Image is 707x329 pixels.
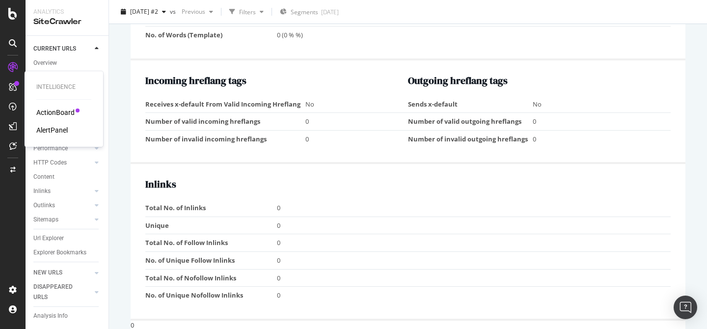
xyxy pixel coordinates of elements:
[145,75,408,86] h2: Incoming hreflang tags
[33,247,86,258] div: Explorer Bookmarks
[277,287,671,304] td: 0
[33,282,83,302] div: DISAPPEARED URLS
[36,108,75,117] a: ActionBoard
[533,130,671,147] td: 0
[178,7,205,16] span: Previous
[33,200,55,211] div: Outlinks
[33,186,51,196] div: Inlinks
[33,200,92,211] a: Outlinks
[145,199,277,217] td: Total No. of Inlinks
[145,234,277,252] td: Total No. of Follow Inlinks
[321,8,339,16] div: [DATE]
[33,268,62,278] div: NEW URLS
[33,186,92,196] a: Inlinks
[33,172,54,182] div: Content
[33,233,102,244] a: Url Explorer
[145,251,277,269] td: No. of Unique Follow Inlinks
[33,233,64,244] div: Url Explorer
[33,158,67,168] div: HTTP Codes
[33,58,102,68] a: Overview
[277,234,671,252] td: 0
[33,247,102,258] a: Explorer Bookmarks
[33,143,68,154] div: Performance
[408,130,533,147] td: Number of invalid outgoing hreflangs
[145,287,277,304] td: No. of Unique Nofollow Inlinks
[533,100,666,109] div: No
[408,113,533,131] td: Number of valid outgoing hreflangs
[33,311,102,321] a: Analysis Info
[33,158,92,168] a: HTTP Codes
[277,199,671,217] td: 0
[33,44,76,54] div: CURRENT URLS
[117,4,170,20] button: [DATE] #2
[145,130,305,147] td: Number of invalid incoming hreflangs
[33,16,101,27] div: SiteCrawler
[145,27,277,44] td: No. of Words (Template)
[239,7,256,16] div: Filters
[145,96,305,113] td: Receives x-default From Valid Incoming Hreflang
[33,44,92,54] a: CURRENT URLS
[33,8,101,16] div: Analytics
[145,269,277,287] td: Total No. of Nofollow Inlinks
[674,296,697,319] div: Open Intercom Messenger
[276,4,343,20] button: Segments[DATE]
[33,215,92,225] a: Sitemaps
[305,113,408,131] td: 0
[33,282,92,302] a: DISAPPEARED URLS
[145,113,305,131] td: Number of valid incoming hreflangs
[291,8,318,16] span: Segments
[533,113,671,131] td: 0
[170,7,178,16] span: vs
[36,83,91,91] div: Intelligence
[145,217,277,234] td: Unique
[277,217,671,234] td: 0
[277,27,671,44] td: 0 (0 % %)
[277,251,671,269] td: 0
[33,58,57,68] div: Overview
[130,7,158,16] span: 2025 Aug. 29th #2
[178,4,217,20] button: Previous
[33,311,68,321] div: Analysis Info
[408,75,671,86] h2: Outgoing hreflang tags
[33,215,58,225] div: Sitemaps
[36,125,68,135] a: AlertPanel
[145,179,671,190] h2: Inlinks
[408,96,533,113] td: Sends x-default
[305,96,408,113] td: No
[305,130,408,147] td: 0
[33,268,92,278] a: NEW URLS
[225,4,268,20] button: Filters
[33,143,92,154] a: Performance
[277,269,671,287] td: 0
[33,172,102,182] a: Content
